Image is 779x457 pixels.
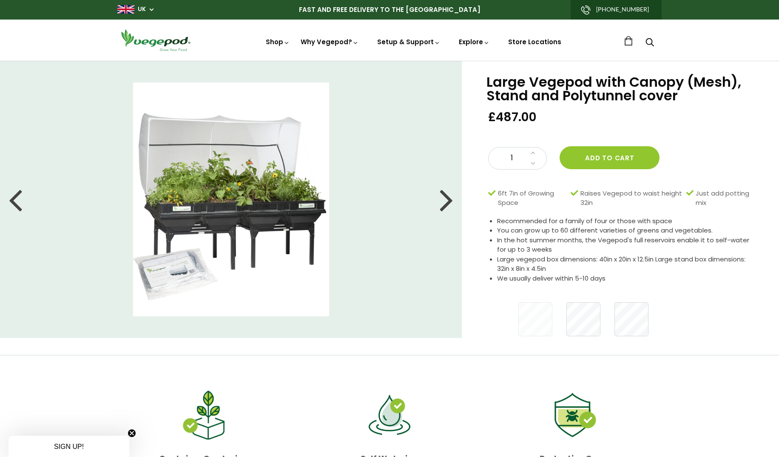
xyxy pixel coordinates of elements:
[301,37,358,46] a: Why Vegepod?
[497,216,758,226] li: Recommended for a family of four or those with space
[128,429,136,437] button: Close teaser
[459,37,489,46] a: Explore
[645,39,654,48] a: Search
[54,443,84,450] span: SIGN UP!
[117,5,134,14] img: gb_large.png
[560,146,660,169] button: Add to cart
[528,148,538,159] a: Increase quantity by 1
[497,153,526,164] span: 1
[497,236,758,255] li: In the hot summer months, the Vegepod's full reservoirs enable it to self-water for up to 3 weeks
[133,82,330,316] img: Large Vegepod with Canopy (Mesh), Stand and Polytunnel cover
[377,37,440,46] a: Setup & Support
[117,28,194,52] img: Vegepod
[9,436,129,457] div: SIGN UP!Close teaser
[497,226,758,236] li: You can grow up to 60 different varieties of greens and vegetables.
[497,274,758,284] li: We usually deliver within 5-10 days
[486,75,758,102] h1: Large Vegepod with Canopy (Mesh), Stand and Polytunnel cover
[508,37,561,46] a: Store Locations
[138,5,146,14] a: UK
[528,158,538,169] a: Decrease quantity by 1
[498,189,566,208] span: 6ft 7in of Growing Space
[580,189,682,208] span: Raises Vegepod to waist height 32in
[488,109,537,125] span: £487.00
[497,255,758,274] li: Large vegepod box dimensions: 40in x 20in x 12.5in Large stand box dimensions: 32in x 8in x 4.5in
[696,189,753,208] span: Just add potting mix
[266,37,290,46] a: Shop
